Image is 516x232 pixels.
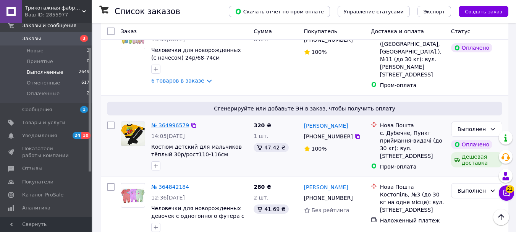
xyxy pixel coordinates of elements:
[80,35,88,42] span: 3
[81,79,89,86] span: 617
[424,9,445,15] span: Экспорт
[302,131,354,142] div: [PHONE_NUMBER]
[254,204,288,214] div: 41.69 ₴
[499,185,514,201] button: Чат с покупателем21
[151,47,241,68] a: Человечки для новорожденных (с начесом) 24р/68-74см (=190грн), девочка
[254,143,288,152] div: 47.42 ₴
[27,47,44,54] span: Новые
[151,205,244,227] a: Человечки для новорожденных девочек с однотонного футера с начесом. 26р/74-80см (=140грн)
[121,187,145,204] img: Фото товару
[380,81,445,89] div: Пром-оплата
[27,58,53,65] span: Принятые
[451,152,502,167] div: Дешевая доставка
[344,9,404,15] span: Управление статусами
[312,49,327,55] span: 100%
[79,69,89,76] span: 2649
[465,9,502,15] span: Создать заказ
[302,193,354,203] div: [PHONE_NUMBER]
[22,35,41,42] span: Заказы
[121,28,137,34] span: Заказ
[254,184,271,190] span: 280 ₴
[22,165,42,172] span: Отзывы
[338,6,410,17] button: Управление статусами
[254,28,272,34] span: Сумма
[151,122,189,128] a: № 364996579
[451,43,492,52] div: Оплачено
[25,5,82,11] span: Трикотажная фабрика "ВОВКА И АЛЕНКА"
[27,90,60,97] span: Оплаченные
[25,11,92,18] div: Ваш ID: 2855977
[312,146,327,152] span: 100%
[304,183,348,191] a: [PERSON_NAME]
[380,163,445,170] div: Пром-оплата
[451,140,492,149] div: Оплачено
[235,8,324,15] span: Скачать отчет по пром-оплате
[87,90,89,97] span: 2
[22,204,50,211] span: Аналитика
[151,144,242,165] a: Костюм детский для мальчиков тёплый 30р/рост110-116см (=320грн)
[254,122,271,128] span: 320 ₴
[380,122,445,129] div: Нова Пошта
[22,178,53,185] span: Покупатели
[417,6,451,17] button: Экспорт
[115,7,180,16] h1: Список заказов
[22,145,71,159] span: Показатели работы компании
[22,119,65,126] span: Товары и услуги
[254,133,269,139] span: 1 шт.
[27,69,63,76] span: Выполненные
[506,185,514,193] span: 21
[380,32,445,78] div: Вишневе ([GEOGRAPHIC_DATA], [GEOGRAPHIC_DATA].), №11 (до 30 кг): вул. [PERSON_NAME][STREET_ADDRESS]
[22,132,57,139] span: Уведомления
[458,187,487,195] div: Выполнен
[110,105,499,112] span: Сгенерируйте или добавьте ЭН в заказ, чтобы получить оплату
[458,125,487,133] div: Выполнен
[229,6,330,17] button: Скачать отчет по пром-оплате
[151,78,204,84] a: 6 товаров в заказе
[121,122,145,146] img: Фото товару
[380,129,445,160] div: с. Дубечне, Пункт приймання-видачі (до 30 кг): вул. [STREET_ADDRESS]
[254,195,269,201] span: 2 шт.
[451,28,471,34] span: Статус
[459,6,508,17] button: Создать заказ
[304,122,348,130] a: [PERSON_NAME]
[27,79,60,86] span: Отмененные
[151,195,185,201] span: 12:36[DATE]
[80,106,88,113] span: 1
[304,28,338,34] span: Покупатель
[81,132,90,139] span: 10
[493,209,509,225] button: Наверх
[151,133,185,139] span: 14:05[DATE]
[73,132,81,139] span: 24
[380,183,445,191] div: Нова Пошта
[302,34,354,45] div: [PHONE_NUMBER]
[87,58,89,65] span: 0
[151,184,189,190] a: № 364842184
[121,183,145,208] a: Фото товару
[87,47,89,54] span: 3
[380,191,445,214] div: Костопіль, №3 (до 30 кг на одне місце): вул. [STREET_ADDRESS]
[371,28,424,34] span: Доставка и оплата
[451,8,508,14] a: Создать заказ
[22,22,76,29] span: Заказы и сообщения
[380,217,445,224] div: Наложенный платеж
[22,191,63,198] span: Каталог ProSale
[22,106,52,113] span: Сообщения
[312,207,349,213] span: Без рейтинга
